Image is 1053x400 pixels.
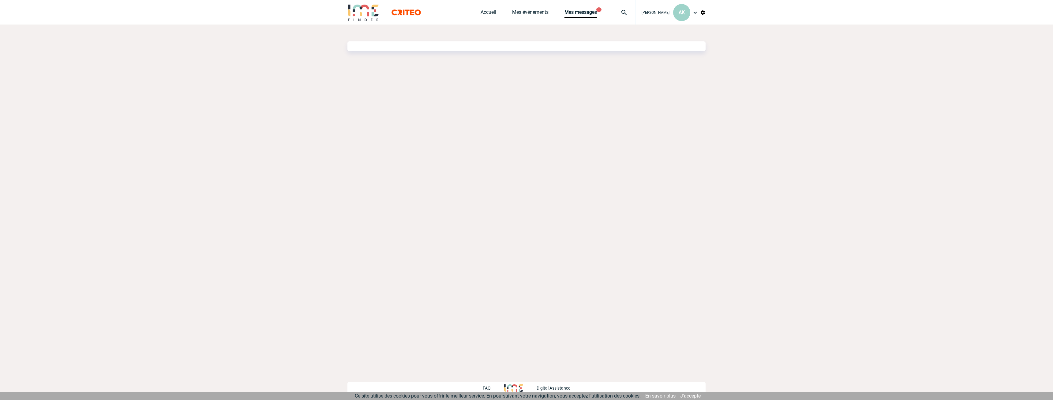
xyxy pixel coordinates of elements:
span: Ce site utilise des cookies pour vous offrir le meilleur service. En poursuivant votre navigation... [355,393,641,399]
a: En savoir plus [645,393,676,399]
a: FAQ [483,385,504,390]
button: 1 [596,7,601,12]
span: AK [679,10,685,15]
a: Mes événements [512,9,549,18]
img: IME-Finder [347,4,379,21]
a: Mes messages [564,9,597,18]
a: J'accepte [680,393,701,399]
p: Digital Assistance [537,386,570,390]
img: http://www.idealmeetingsevents.fr/ [504,384,523,392]
p: FAQ [483,386,491,390]
a: Accueil [481,9,496,18]
span: [PERSON_NAME] [642,10,669,15]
